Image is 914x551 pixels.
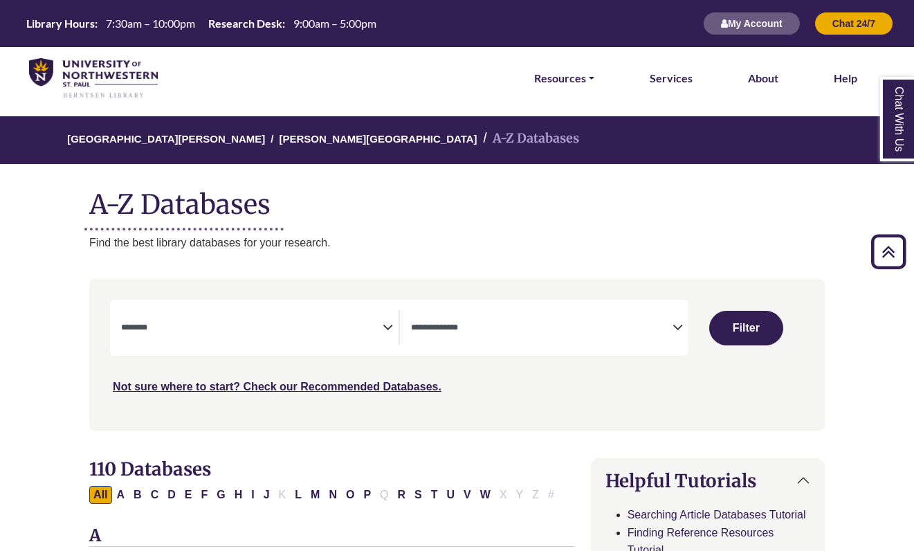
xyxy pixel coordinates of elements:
button: Filter Results U [443,486,459,504]
a: Not sure where to start? Check our Recommended Databases. [113,381,441,392]
button: Filter Results B [129,486,146,504]
button: Filter Results L [291,486,306,504]
a: Help [834,69,857,87]
button: Filter Results D [163,486,180,504]
textarea: Search [411,323,673,334]
th: Research Desk: [203,16,286,30]
button: Filter Results E [181,486,196,504]
th: Library Hours: [21,16,98,30]
button: Filter Results J [259,486,274,504]
p: Find the best library databases for your research. [89,234,825,252]
button: Filter Results M [307,486,324,504]
button: Filter Results F [196,486,212,504]
button: Filter Results W [476,486,495,504]
button: Submit for Search Results [709,311,783,345]
button: Filter Results O [342,486,358,504]
div: Alpha-list to filter by first letter of database name [89,488,560,500]
button: Filter Results V [459,486,475,504]
button: My Account [703,12,801,35]
button: Filter Results R [394,486,410,504]
span: 110 Databases [89,458,211,480]
button: Filter Results H [230,486,247,504]
button: Filter Results N [325,486,341,504]
a: Chat 24/7 [814,17,893,29]
nav: Search filters [89,279,825,430]
a: Hours Today [21,16,382,32]
button: Filter Results T [427,486,442,504]
h3: A [89,526,574,547]
span: 7:30am – 10:00pm [106,17,195,30]
table: Hours Today [21,16,382,29]
img: library_home [29,58,158,99]
button: Filter Results G [212,486,229,504]
button: Filter Results A [113,486,129,504]
a: Searching Article Databases Tutorial [628,509,806,521]
li: A-Z Databases [477,129,579,149]
a: Services [650,69,693,87]
button: All [89,486,111,504]
a: My Account [703,17,801,29]
button: Filter Results C [147,486,163,504]
button: Filter Results I [247,486,258,504]
button: Filter Results P [359,486,375,504]
h1: A-Z Databases [89,178,825,220]
a: [GEOGRAPHIC_DATA][PERSON_NAME] [67,131,265,145]
button: Filter Results S [410,486,426,504]
a: [PERSON_NAME][GEOGRAPHIC_DATA] [279,131,477,145]
textarea: Search [121,323,383,334]
span: 9:00am – 5:00pm [293,17,376,30]
a: Resources [534,69,594,87]
nav: breadcrumb [89,116,825,164]
button: Chat 24/7 [814,12,893,35]
a: About [748,69,778,87]
button: Helpful Tutorials [592,459,824,503]
a: Back to Top [866,242,911,261]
